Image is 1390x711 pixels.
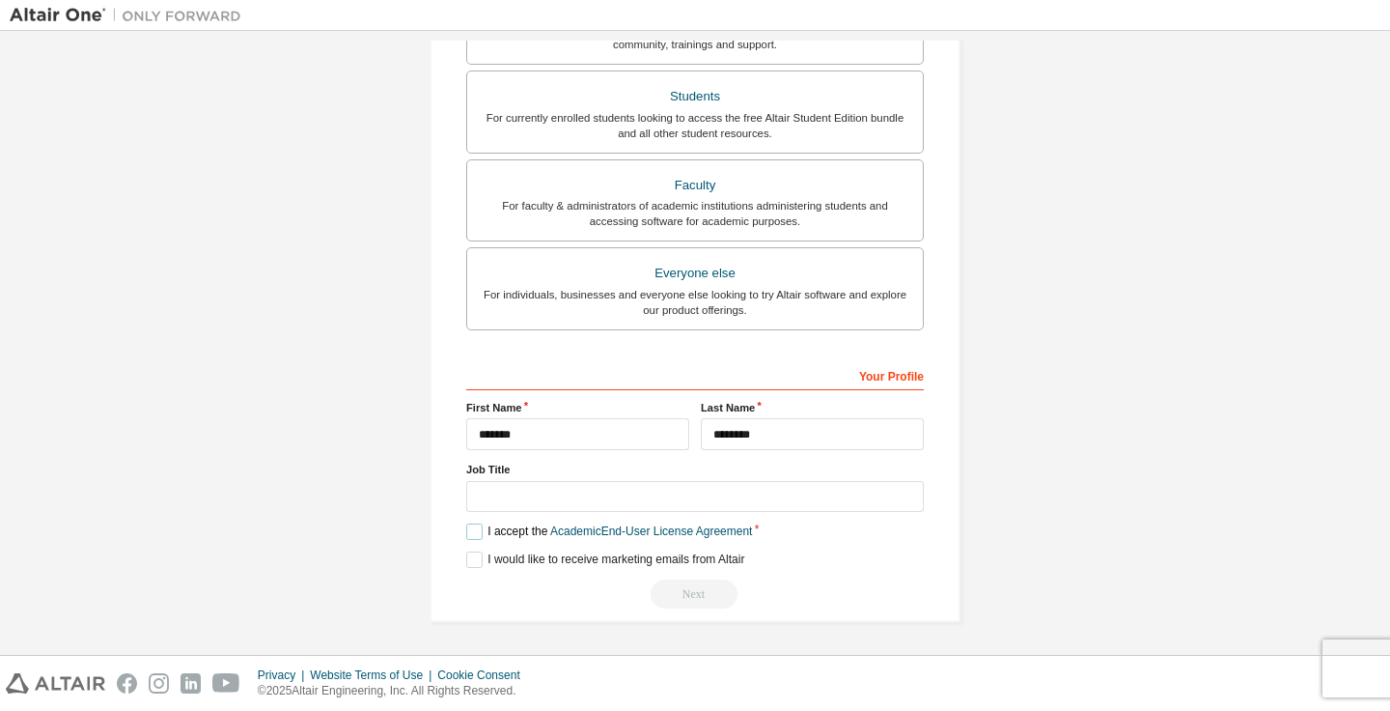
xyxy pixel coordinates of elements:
[466,400,689,415] label: First Name
[479,172,911,199] div: Faculty
[701,400,924,415] label: Last Name
[10,6,251,25] img: Altair One
[181,673,201,694] img: linkedin.svg
[550,525,752,538] a: Academic End-User License Agreement
[479,198,911,229] div: For faculty & administrators of academic institutions administering students and accessing softwa...
[310,668,437,683] div: Website Terms of Use
[479,260,911,287] div: Everyone else
[149,673,169,694] img: instagram.svg
[258,668,310,683] div: Privacy
[212,673,240,694] img: youtube.svg
[437,668,531,683] div: Cookie Consent
[479,83,911,110] div: Students
[466,462,924,477] label: Job Title
[466,359,924,390] div: Your Profile
[479,287,911,318] div: For individuals, businesses and everyone else looking to try Altair software and explore our prod...
[466,524,752,540] label: I accept the
[466,552,744,568] label: I would like to receive marketing emails from Altair
[258,683,532,699] p: © 2025 Altair Engineering, Inc. All Rights Reserved.
[6,673,105,694] img: altair_logo.svg
[466,580,924,609] div: Read and acccept EULA to continue
[117,673,137,694] img: facebook.svg
[479,110,911,141] div: For currently enrolled students looking to access the free Altair Student Edition bundle and all ...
